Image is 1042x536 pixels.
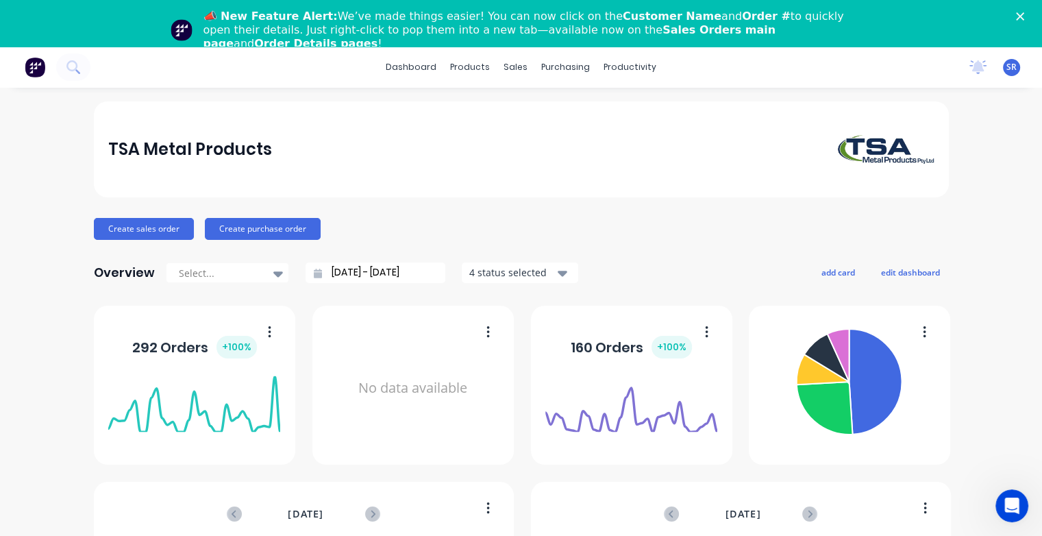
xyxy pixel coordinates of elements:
button: 4 status selected [462,263,578,283]
b: Order # [742,10,791,23]
b: 📣 New Feature Alert: [203,10,338,23]
div: sales [497,57,534,77]
b: Order Details pages [254,37,377,50]
div: Close [1016,12,1030,21]
div: + 100 % [652,336,692,358]
div: + 100 % [216,336,257,358]
button: Create purchase order [205,218,321,240]
a: dashboard [379,57,443,77]
span: [DATE] [288,507,323,522]
img: Factory [25,57,45,77]
div: 4 status selected [469,265,556,280]
div: TSA Metal Products [108,136,272,163]
button: add card [812,263,864,281]
div: We’ve made things easier! You can now click on the and to quickly open their details. Just right-... [203,10,850,51]
b: Customer Name [623,10,721,23]
div: 292 Orders [132,336,257,358]
span: SR [1006,61,1017,73]
span: [DATE] [725,507,760,522]
div: purchasing [534,57,597,77]
button: edit dashboard [872,263,949,281]
img: Profile image for Team [171,19,193,41]
div: products [443,57,497,77]
b: Sales Orders main page [203,23,776,50]
div: No data available [327,324,499,453]
button: Create sales order [94,218,194,240]
div: 160 Orders [571,336,692,358]
img: TSA Metal Products [838,135,934,164]
div: Overview [94,259,155,287]
div: productivity [597,57,663,77]
iframe: Intercom live chat [995,489,1028,522]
